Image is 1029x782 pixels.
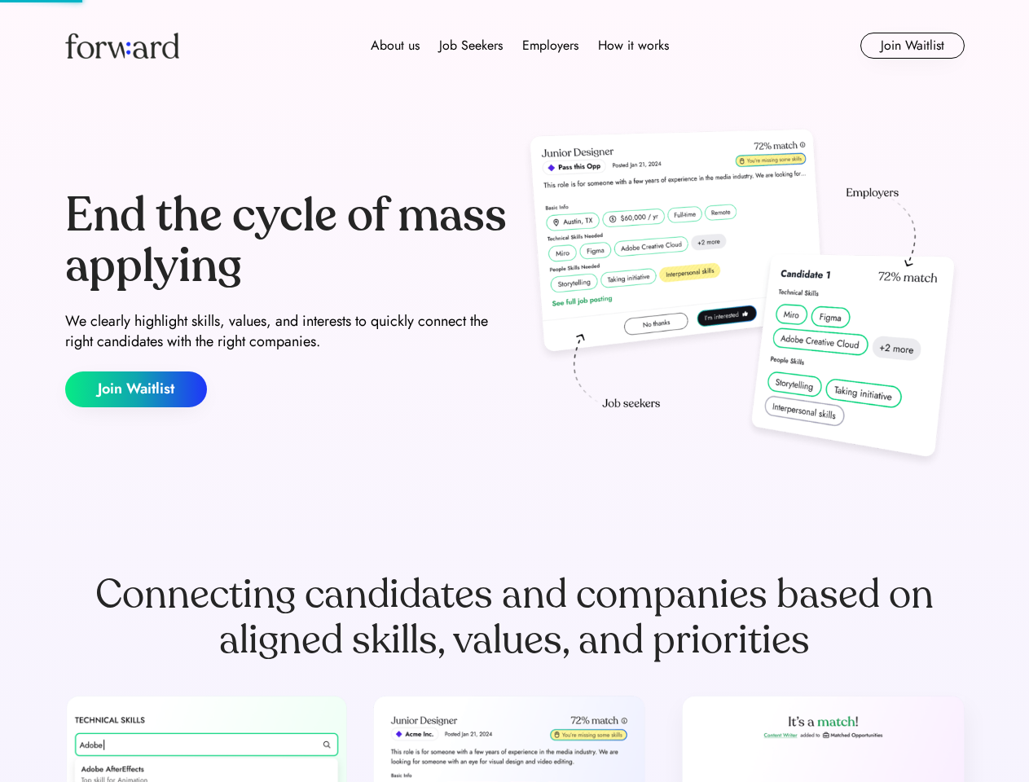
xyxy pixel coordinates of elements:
div: Employers [522,36,578,55]
div: Connecting candidates and companies based on aligned skills, values, and priorities [65,572,965,663]
img: Forward logo [65,33,179,59]
div: Job Seekers [439,36,503,55]
button: Join Waitlist [65,371,207,407]
div: We clearly highlight skills, values, and interests to quickly connect the right candidates with t... [65,311,508,352]
img: hero-image.png [521,124,965,474]
div: End the cycle of mass applying [65,191,508,291]
div: About us [371,36,420,55]
button: Join Waitlist [860,33,965,59]
div: How it works [598,36,669,55]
